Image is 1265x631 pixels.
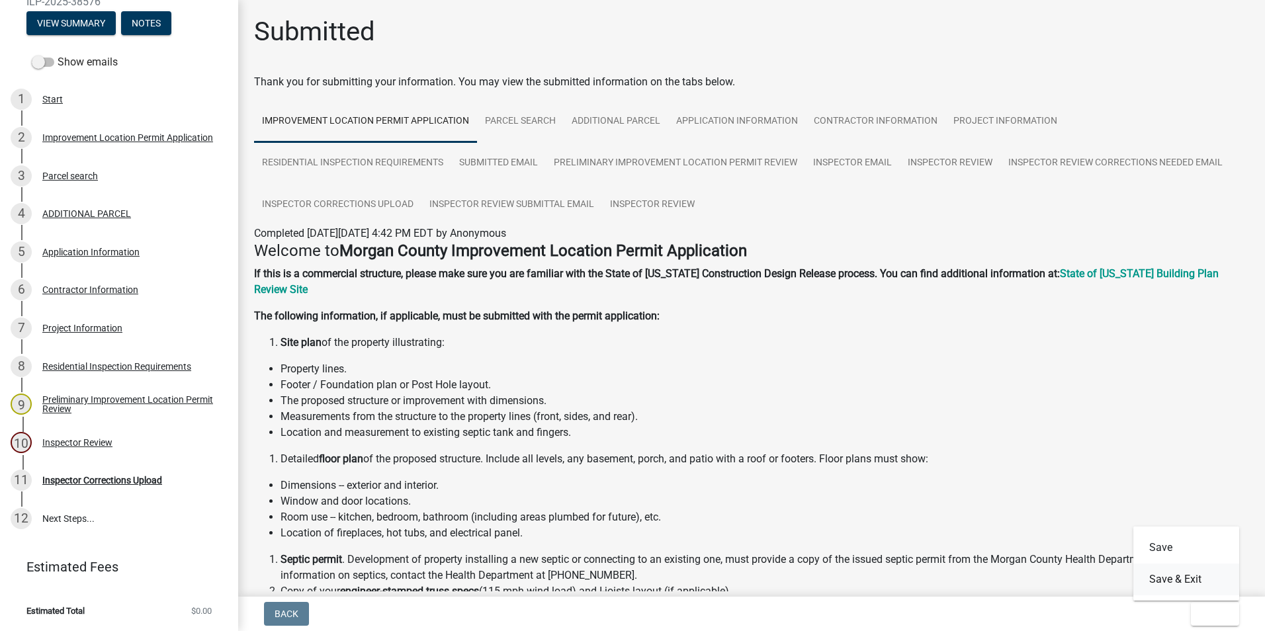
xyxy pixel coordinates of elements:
[32,54,118,70] label: Show emails
[11,89,32,110] div: 1
[1133,526,1239,601] div: Exit
[11,508,32,529] div: 12
[900,142,1000,185] a: Inspector Review
[11,356,32,377] div: 8
[805,142,900,185] a: Inspector Email
[11,554,217,580] a: Estimated Fees
[11,470,32,491] div: 11
[254,74,1249,90] div: Thank you for submitting your information. You may view the submitted information on the tabs below.
[281,552,1249,583] li: . Development of property installing a new septic or connecting to an existing one, must provide ...
[281,393,1249,409] li: The proposed structure or improvement with dimensions.
[546,142,805,185] a: Preliminary Improvement Location Permit Review
[275,609,298,619] span: Back
[42,209,131,218] div: ADDITIONAL PARCEL
[42,171,98,181] div: Parcel search
[281,553,342,566] strong: Septic permit
[11,165,32,187] div: 3
[11,203,32,224] div: 4
[1201,609,1221,619] span: Exit
[254,267,1060,280] strong: If this is a commercial structure, please make sure you are familiar with the State of [US_STATE]...
[281,377,1249,393] li: Footer / Foundation plan or Post Hole layout.
[281,451,1249,467] li: Detailed of the proposed structure. Include all levels, any basement, porch, and patio with a roo...
[264,602,309,626] button: Back
[477,101,564,143] a: Parcel search
[11,394,32,415] div: 9
[281,425,1249,441] li: Location and measurement to existing septic tank and fingers.
[191,607,212,615] span: $0.00
[281,478,1249,493] li: Dimensions -- exterior and interior.
[42,285,138,294] div: Contractor Information
[281,409,1249,425] li: Measurements from the structure to the property lines (front, sides, and rear).
[602,184,703,226] a: Inspector Review
[319,452,363,465] strong: floor plan
[42,438,112,447] div: Inspector Review
[339,241,747,260] strong: Morgan County Improvement Location Permit Application
[42,395,217,413] div: Preliminary Improvement Location Permit Review
[254,16,375,48] h1: Submitted
[421,184,602,226] a: Inspector Review Submittal Email
[281,583,1249,599] li: Copy of your (115 mph wind load) and I-joists layout (if applicable).
[254,241,1249,261] h4: Welcome to
[26,19,116,29] wm-modal-confirm: Summary
[121,19,171,29] wm-modal-confirm: Notes
[11,432,32,453] div: 10
[11,241,32,263] div: 5
[26,11,116,35] button: View Summary
[42,247,140,257] div: Application Information
[945,101,1065,143] a: Project Information
[281,361,1249,377] li: Property lines.
[11,279,32,300] div: 6
[564,101,668,143] a: ADDITIONAL PARCEL
[42,476,162,485] div: Inspector Corrections Upload
[254,310,660,322] strong: The following information, if applicable, must be submitted with the permit application:
[281,525,1249,541] li: Location of fireplaces, hot tubs, and electrical panel.
[254,184,421,226] a: Inspector Corrections Upload
[281,335,1249,351] li: of the property illustrating:
[1133,532,1239,564] button: Save
[42,323,122,333] div: Project Information
[340,585,479,597] strong: engineer-stamped truss specs
[281,509,1249,525] li: Room use -- kitchen, bedroom, bathroom (including areas plumbed for future), etc.
[281,336,322,349] strong: Site plan
[11,317,32,339] div: 7
[42,95,63,104] div: Start
[121,11,171,35] button: Notes
[254,267,1219,296] a: State of [US_STATE] Building Plan Review Site
[1133,564,1239,595] button: Save & Exit
[451,142,546,185] a: Submitted Email
[26,607,85,615] span: Estimated Total
[42,362,191,371] div: Residential Inspection Requirements
[806,101,945,143] a: Contractor Information
[1000,142,1231,185] a: Inspector Review Corrections Needed Email
[254,227,506,239] span: Completed [DATE][DATE] 4:42 PM EDT by Anonymous
[254,101,477,143] a: Improvement Location Permit Application
[42,133,213,142] div: Improvement Location Permit Application
[1191,602,1239,626] button: Exit
[281,493,1249,509] li: Window and door locations.
[668,101,806,143] a: Application Information
[254,142,451,185] a: Residential Inspection Requirements
[11,127,32,148] div: 2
